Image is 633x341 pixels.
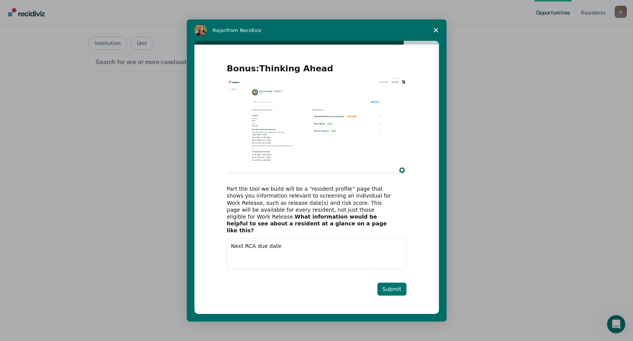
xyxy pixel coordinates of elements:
[194,24,207,36] img: Profile image for Rajan
[377,283,406,296] button: Submit
[425,19,447,41] span: Close survey
[227,63,406,79] h2: Bonus:
[259,64,333,73] b: Thinking Ahead
[227,185,395,234] div: Part the tool we build will be a “resident profile” page that shows you information relevant to s...
[213,27,227,33] span: Rajan
[227,238,406,269] textarea: Enter text...
[227,27,262,33] span: from Recidiviz
[227,214,387,233] b: What information would be helpful to see about a resident at a glance on a page like this?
